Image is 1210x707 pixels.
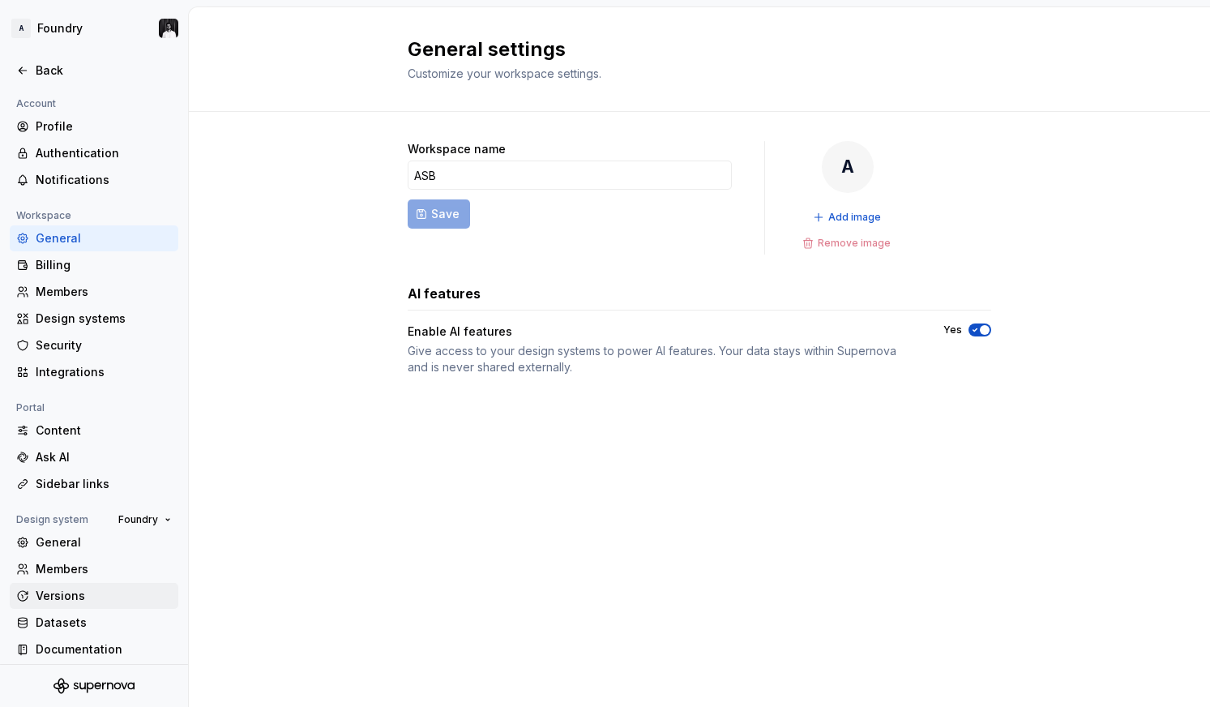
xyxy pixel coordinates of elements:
a: Billing [10,252,178,278]
div: Workspace [10,206,78,225]
div: General [36,230,172,246]
span: Customize your workspace settings. [408,66,601,80]
div: Billing [36,257,172,273]
a: General [10,225,178,251]
svg: Supernova Logo [53,678,135,694]
div: Authentication [36,145,172,161]
a: Authentication [10,140,178,166]
div: Portal [10,398,51,418]
div: Foundry [37,20,83,36]
div: A [11,19,31,38]
div: Members [36,284,172,300]
a: General [10,529,178,555]
button: Add image [808,206,888,229]
a: Content [10,418,178,443]
span: Foundry [118,513,158,526]
div: A [822,141,874,193]
div: Sidebar links [36,476,172,492]
label: Workspace name [408,141,506,157]
div: Design systems [36,311,172,327]
div: Notifications [36,172,172,188]
div: Ask AI [36,449,172,465]
div: Back [36,62,172,79]
a: Documentation [10,636,178,662]
span: Add image [828,211,881,224]
a: Profile [10,114,178,139]
a: Members [10,279,178,305]
a: Notifications [10,167,178,193]
label: Yes [943,324,962,336]
div: Content [36,422,172,439]
h2: General settings [408,36,972,62]
div: Profile [36,118,172,135]
div: Account [10,94,62,114]
a: Security [10,332,178,358]
a: Integrations [10,359,178,385]
a: Design systems [10,306,178,332]
div: Give access to your design systems to power AI features. Your data stays within Supernova and is ... [408,343,914,375]
div: Datasets [36,615,172,631]
a: Ask AI [10,444,178,470]
div: Enable AI features [408,324,914,340]
img: Raj Narandas [159,19,178,38]
a: Back [10,58,178,84]
div: Security [36,337,172,353]
h3: AI features [408,284,481,303]
a: Versions [10,583,178,609]
a: Datasets [10,610,178,636]
button: AFoundryRaj Narandas [3,11,185,46]
a: Members [10,556,178,582]
div: Design system [10,510,95,529]
div: Versions [36,588,172,604]
a: Sidebar links [10,471,178,497]
div: Integrations [36,364,172,380]
div: General [36,534,172,551]
div: Documentation [36,641,172,658]
div: Members [36,561,172,577]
